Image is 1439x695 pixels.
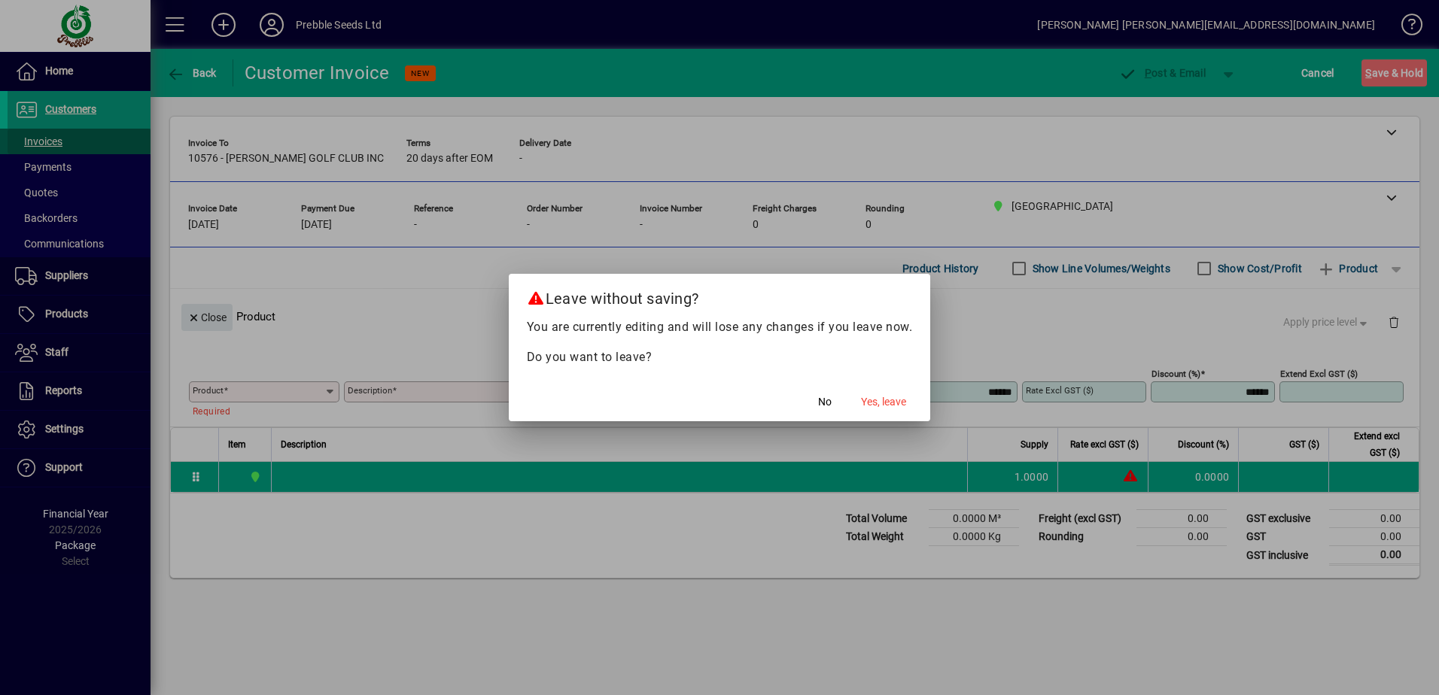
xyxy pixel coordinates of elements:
[509,274,931,317] h2: Leave without saving?
[818,394,832,410] span: No
[861,394,906,410] span: Yes, leave
[801,388,849,415] button: No
[527,348,913,366] p: Do you want to leave?
[527,318,913,336] p: You are currently editing and will lose any changes if you leave now.
[855,388,912,415] button: Yes, leave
